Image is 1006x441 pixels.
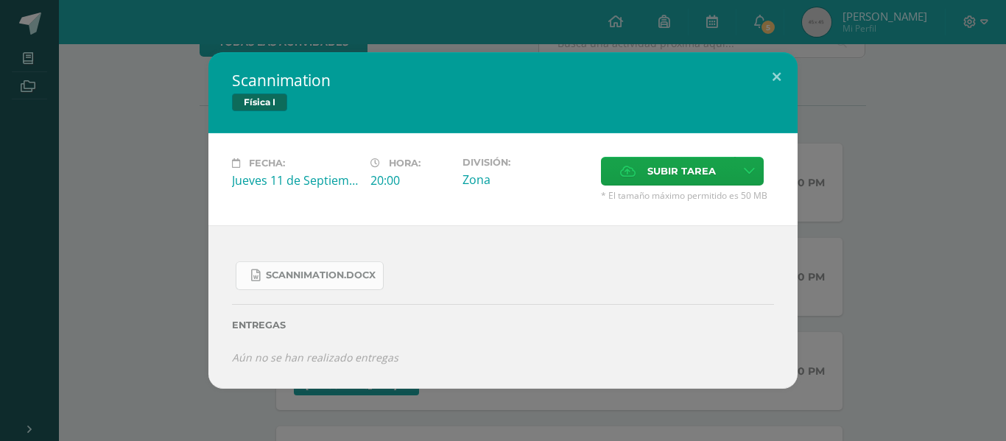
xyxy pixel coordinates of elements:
[232,350,398,364] i: Aún no se han realizado entregas
[232,70,774,91] h2: Scannimation
[266,269,376,281] span: Scannimation.docx
[462,157,589,168] label: División:
[232,172,359,188] div: Jueves 11 de Septiembre
[647,158,716,185] span: Subir tarea
[601,189,774,202] span: * El tamaño máximo permitido es 50 MB
[232,320,774,331] label: Entregas
[389,158,421,169] span: Hora:
[249,158,285,169] span: Fecha:
[370,172,451,188] div: 20:00
[756,52,798,102] button: Close (Esc)
[236,261,384,290] a: Scannimation.docx
[232,94,287,111] span: Física I
[462,172,589,188] div: Zona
